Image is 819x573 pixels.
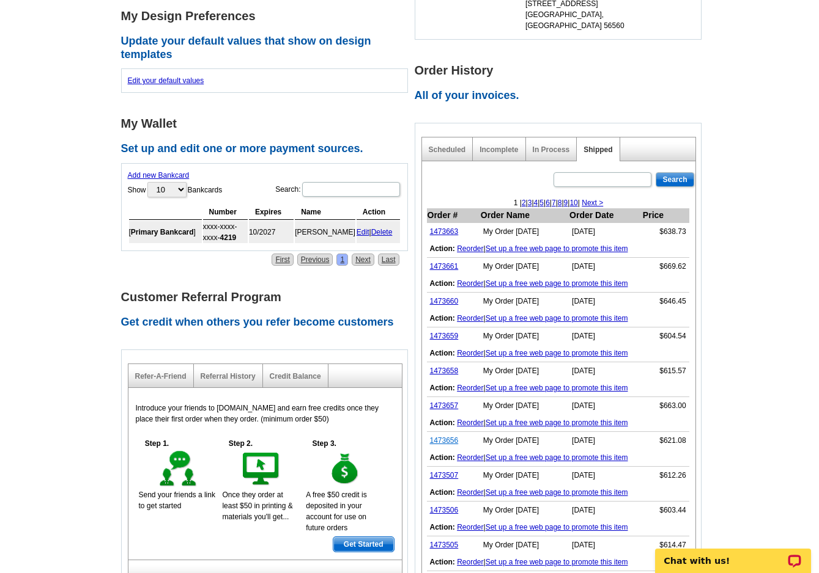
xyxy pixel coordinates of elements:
a: Next > [582,199,603,207]
a: 1 [336,254,348,266]
a: Shipped [584,145,612,154]
b: Action: [430,314,455,323]
a: Set up a free web page to promote this item [486,558,628,566]
a: 1473505 [430,541,459,549]
h5: Step 1. [139,438,176,449]
a: 1473506 [430,506,459,514]
td: [DATE] [569,293,642,310]
b: Action: [430,453,455,462]
a: Set up a free web page to promote this item [486,453,628,462]
h2: Set up and edit one or more payment sources. [121,142,415,156]
a: Set up a free web page to promote this item [486,523,628,531]
a: Set up a free web page to promote this item [486,488,628,497]
td: | [427,519,689,536]
td: | [427,379,689,397]
h1: Customer Referral Program [121,291,415,304]
a: 7 [552,199,556,207]
a: 6 [546,199,550,207]
td: | [427,414,689,432]
td: $638.73 [642,223,689,241]
div: 1 | | | | | | | | | | [422,197,695,208]
p: Introduce your friends to [DOMAIN_NAME] and earn free credits once they place their first order w... [136,403,395,425]
td: My Order [DATE] [480,536,569,554]
span: Get Started [333,537,394,552]
a: Reorder [457,384,483,392]
a: Set up a free web page to promote this item [486,279,628,288]
h5: Step 2. [222,438,259,449]
b: Action: [430,418,455,427]
td: xxxx-xxxx-xxxx- [203,221,248,243]
a: 4 [534,199,538,207]
a: 1473661 [430,262,459,271]
a: 1473656 [430,436,459,445]
a: Get Started [333,536,395,552]
td: $663.00 [642,397,689,415]
th: Price [642,208,689,223]
a: Add new Bankcard [128,171,190,180]
th: Action [357,205,400,220]
td: My Order [DATE] [480,397,569,415]
a: 3 [528,199,532,207]
a: Last [378,254,399,266]
td: | [427,345,689,362]
span: Send your friends a link to get started [139,491,215,510]
a: Reorder [457,453,483,462]
td: $646.45 [642,293,689,310]
b: Action: [430,384,455,392]
a: Delete [371,228,393,236]
h2: All of your invoices. [415,89,708,103]
td: [DATE] [569,536,642,554]
a: Set up a free web page to promote this item [486,349,628,357]
h5: Step 3. [306,438,343,449]
td: 10/2027 [249,221,294,243]
input: Search: [302,182,400,197]
td: | [427,484,689,502]
h2: Get credit when others you refer become customers [121,316,415,329]
b: Action: [430,244,455,253]
a: Edit your default values [128,76,204,85]
span: A free $50 credit is deposited in your account for use on future orders [306,491,366,532]
td: My Order [DATE] [480,293,569,310]
a: Previous [297,254,333,266]
td: $603.44 [642,502,689,519]
label: Search: [275,181,401,198]
a: 9 [564,199,568,207]
b: Action: [430,523,455,531]
td: [DATE] [569,362,642,380]
a: In Process [533,145,570,154]
td: [DATE] [569,223,642,241]
span: Once they order at least $50 in printing & materials you'll get... [222,491,292,521]
td: [PERSON_NAME] [295,221,355,243]
td: $669.62 [642,258,689,276]
th: Order # [427,208,480,223]
label: Show Bankcards [128,181,223,199]
a: 1473507 [430,471,459,480]
a: Reorder [457,314,483,323]
a: 1473659 [430,332,459,340]
a: 5 [539,199,544,207]
a: Refer-A-Friend [135,372,187,381]
td: My Order [DATE] [480,362,569,380]
td: My Order [DATE] [480,432,569,450]
a: 1473658 [430,367,459,375]
td: My Order [DATE] [480,223,569,241]
iframe: LiveChat chat widget [647,535,819,573]
th: Expires [249,205,294,220]
td: $615.57 [642,362,689,380]
a: Reorder [457,523,483,531]
td: [DATE] [569,258,642,276]
td: | [427,449,689,467]
h2: Update your default values that show on design templates [121,35,415,61]
a: Incomplete [480,145,518,154]
b: Action: [430,558,455,566]
a: 1473657 [430,401,459,410]
td: My Order [DATE] [480,258,569,276]
b: Action: [430,488,455,497]
th: Order Date [569,208,642,223]
strong: 4219 [220,233,237,242]
select: ShowBankcards [147,182,187,197]
a: First [272,254,293,266]
td: [ ] [129,221,202,243]
td: [DATE] [569,397,642,415]
td: [DATE] [569,502,642,519]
